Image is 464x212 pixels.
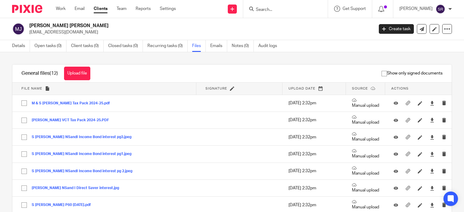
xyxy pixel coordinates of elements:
button: [PERSON_NAME] VCT Tax Pack 2024-25.PDF [32,118,114,122]
button: Upload file [64,67,90,80]
a: Recurring tasks (0) [147,40,188,52]
a: Download [430,185,434,191]
a: Download [430,202,434,208]
span: Upload date [288,87,315,90]
h2: [PERSON_NAME] [PERSON_NAME] [29,23,302,29]
span: File name [21,87,42,90]
a: Create task [379,24,414,34]
input: Select [18,97,30,109]
a: Download [430,100,434,106]
p: [DATE] 2:32pm [288,168,340,174]
h1: General files [21,70,58,77]
span: Signature [205,87,227,90]
button: S [PERSON_NAME] NSandI Income Bond interest pg1.jpeg [32,152,136,156]
a: Work [56,6,66,12]
button: S [PERSON_NAME] NSandI Income Bond interest pg 2.jpeg [32,169,137,173]
a: Reports [136,6,151,12]
button: S [PERSON_NAME] P60 [DATE].pdf [32,203,95,207]
input: Select [18,199,30,211]
p: [DATE] 2:32pm [288,202,340,208]
input: Select [18,182,30,194]
span: (12) [50,71,58,76]
input: Select [18,166,30,177]
span: Actions [391,87,409,90]
span: Source [352,87,368,90]
input: Select [18,148,30,160]
a: Settings [160,6,176,12]
a: Audit logs [258,40,282,52]
input: Select [18,131,30,143]
a: Details [12,40,30,52]
input: Select [18,115,30,126]
p: [DATE] 2:32pm [288,185,340,191]
p: [DATE] 2:32pm [288,134,340,140]
p: [DATE] 2:32pm [288,117,340,123]
p: Manual upload [352,183,379,193]
p: [DATE] 2:32pm [288,100,340,106]
a: Files [192,40,206,52]
span: Show only signed documents [382,70,443,76]
button: M & S [PERSON_NAME] Tax Pack 2024-25.pdf [32,101,114,106]
a: Notes (0) [232,40,254,52]
p: Manual upload [352,98,379,109]
a: Download [430,168,434,174]
a: Open tasks (0) [34,40,66,52]
button: S [PERSON_NAME] NSandI Income Bond interest pg3.jpeg [32,135,136,139]
a: Clients [94,6,108,12]
a: Download [430,151,434,157]
a: Closed tasks (0) [108,40,143,52]
p: [EMAIL_ADDRESS][DOMAIN_NAME] [29,29,370,35]
img: svg%3E [12,23,25,35]
p: Manual upload [352,115,379,125]
p: [DATE] 2:32pm [288,151,340,157]
span: Get Support [343,7,366,11]
a: Emails [210,40,227,52]
a: Team [117,6,127,12]
button: [PERSON_NAME] NSand I Direct Saver interest.jpg [32,186,124,190]
p: [PERSON_NAME] [399,6,433,12]
a: Download [430,117,434,123]
a: Email [75,6,85,12]
input: Search [255,7,310,13]
a: Client tasks (0) [71,40,104,52]
p: Manual upload [352,132,379,142]
p: Manual upload [352,149,379,159]
p: Manual upload [352,200,379,210]
p: Manual upload [352,166,379,176]
img: Pixie [12,5,42,13]
img: svg%3E [436,4,445,14]
a: Download [430,134,434,140]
